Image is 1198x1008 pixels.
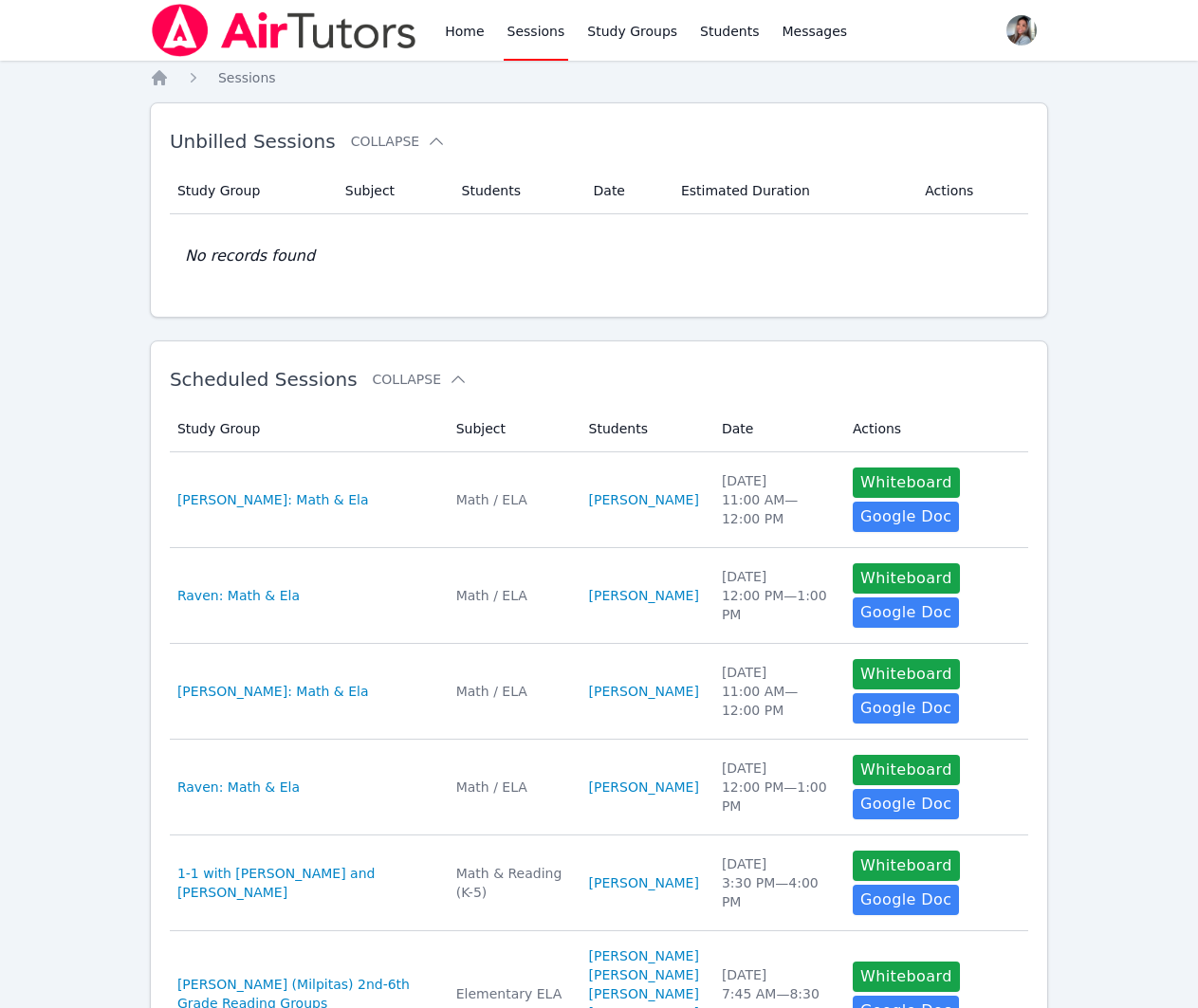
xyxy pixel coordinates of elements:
button: Whiteboard [853,467,960,498]
a: [PERSON_NAME] [589,965,699,984]
tr: Raven: Math & ElaMath / ELA[PERSON_NAME][DATE]12:00 PM—1:00 PMWhiteboardGoogle Doc [170,740,1028,835]
a: [PERSON_NAME] [589,586,699,605]
div: [DATE] 11:00 AM — 12:00 PM [722,471,830,528]
button: Whiteboard [853,962,960,992]
td: No records found [170,214,1028,298]
a: [PERSON_NAME] [589,490,699,509]
div: Math / ELA [456,682,566,701]
a: Google Doc [853,789,959,819]
a: Raven: Math & Ela [177,778,300,797]
a: [PERSON_NAME]: Math & Ela [177,490,369,509]
div: [DATE] 3:30 PM — 4:00 PM [722,854,830,911]
span: Sessions [218,70,276,85]
a: Google Doc [853,502,959,532]
button: Whiteboard [853,659,960,689]
a: [PERSON_NAME]: Math & Ela [177,682,369,701]
th: Date [710,406,841,452]
span: Scheduled Sessions [170,368,358,391]
div: Math / ELA [456,778,566,797]
th: Estimated Duration [670,168,913,214]
th: Study Group [170,168,334,214]
div: [DATE] 12:00 PM — 1:00 PM [722,759,830,816]
a: [PERSON_NAME] [589,873,699,892]
a: Sessions [218,68,276,87]
a: [PERSON_NAME] [589,946,699,965]
nav: Breadcrumb [150,68,1048,87]
img: Air Tutors [150,4,418,57]
th: Actions [913,168,1028,214]
th: Students [451,168,582,214]
button: Whiteboard [853,851,960,881]
button: Collapse [373,370,468,389]
a: 1-1 with [PERSON_NAME] and [PERSON_NAME] [177,864,433,902]
a: Google Doc [853,597,959,628]
button: Whiteboard [853,563,960,594]
div: Math / ELA [456,490,566,509]
div: Math & Reading (K-5) [456,864,566,902]
a: Raven: Math & Ela [177,586,300,605]
tr: Raven: Math & ElaMath / ELA[PERSON_NAME][DATE]12:00 PM—1:00 PMWhiteboardGoogle Doc [170,548,1028,644]
tr: 1-1 with [PERSON_NAME] and [PERSON_NAME]Math & Reading (K-5)[PERSON_NAME][DATE]3:30 PM—4:00 PMWhi... [170,835,1028,931]
th: Date [582,168,670,214]
a: [PERSON_NAME] [589,778,699,797]
div: Math / ELA [456,586,566,605]
a: [PERSON_NAME] [589,682,699,701]
th: Study Group [170,406,445,452]
div: Elementary ELA [456,984,566,1003]
a: [PERSON_NAME] [589,984,699,1003]
button: Whiteboard [853,755,960,785]
span: Unbilled Sessions [170,130,336,153]
th: Subject [445,406,578,452]
a: Google Doc [853,885,959,915]
div: [DATE] 12:00 PM — 1:00 PM [722,567,830,624]
th: Subject [334,168,451,214]
th: Students [578,406,710,452]
div: [DATE] 11:00 AM — 12:00 PM [722,663,830,720]
tr: [PERSON_NAME]: Math & ElaMath / ELA[PERSON_NAME][DATE]11:00 AM—12:00 PMWhiteboardGoogle Doc [170,452,1028,548]
th: Actions [841,406,1028,452]
button: Collapse [351,132,446,151]
a: Google Doc [853,693,959,724]
tr: [PERSON_NAME]: Math & ElaMath / ELA[PERSON_NAME][DATE]11:00 AM—12:00 PMWhiteboardGoogle Doc [170,644,1028,740]
span: Messages [783,22,848,41]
